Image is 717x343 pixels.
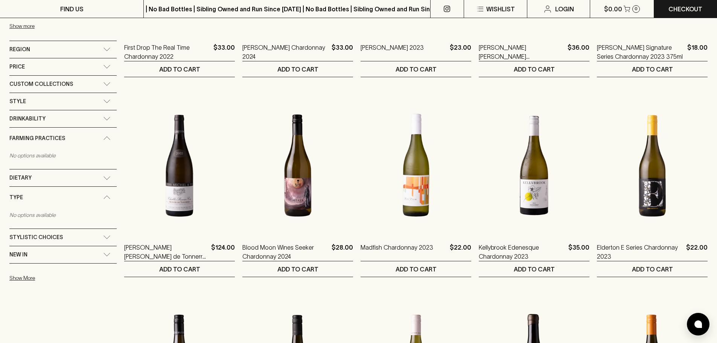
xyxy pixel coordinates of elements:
[60,5,84,14] p: FIND US
[242,61,353,77] button: ADD TO CART
[479,61,589,77] button: ADD TO CART
[9,208,117,222] p: No options available
[597,61,708,77] button: ADD TO CART
[159,265,200,274] p: ADD TO CART
[479,100,589,232] img: Kellybrook Edenesque Chardonnay 2023
[124,43,210,61] a: First Drop The Real Time Chardonnay 2022
[9,76,117,93] div: Custom Collections
[9,62,25,72] span: Price
[124,243,208,261] a: [PERSON_NAME] [PERSON_NAME] de Tonnerre 1er Cru 2021
[486,5,515,14] p: Wishlist
[686,243,708,261] p: $22.00
[597,100,708,232] img: Elderton E Series Chardonnay 2023
[396,65,437,74] p: ADD TO CART
[332,43,353,61] p: $33.00
[568,43,589,61] p: $36.00
[211,243,235,261] p: $124.00
[242,43,329,61] a: [PERSON_NAME] Chardonnay 2024
[9,233,63,242] span: Stylistic Choices
[9,97,26,106] span: Style
[450,43,471,61] p: $23.00
[687,43,708,61] p: $18.00
[632,265,673,274] p: ADD TO CART
[9,58,117,75] div: Price
[9,187,117,208] div: Type
[9,270,108,286] button: Show More
[361,261,471,277] button: ADD TO CART
[604,5,622,14] p: $0.00
[277,65,318,74] p: ADD TO CART
[9,45,30,54] span: Region
[124,100,235,232] img: Louis Michel Chablis Montee de Tonnerre 1er Cru 2021
[9,110,117,127] div: Drinkability
[694,320,702,328] img: bubble-icon
[361,43,424,61] a: [PERSON_NAME] 2023
[361,100,471,232] img: Madfish Chardonnay 2023
[597,43,684,61] a: [PERSON_NAME] Signature Series Chardonnay 2023 375ml
[514,65,555,74] p: ADD TO CART
[514,265,555,274] p: ADD TO CART
[9,229,117,246] div: Stylistic Choices
[9,250,27,259] span: New In
[9,18,108,34] button: Show more
[635,7,638,11] p: 0
[555,5,574,14] p: Login
[668,5,702,14] p: Checkout
[479,261,589,277] button: ADD TO CART
[479,43,565,61] a: [PERSON_NAME] [PERSON_NAME] [PERSON_NAME] Chardonnay 2023
[213,43,235,61] p: $33.00
[479,243,565,261] a: Kellybrook Edenesque Chardonnay 2023
[9,134,65,143] span: Farming Practices
[9,93,117,110] div: Style
[9,79,73,89] span: Custom Collections
[9,173,32,183] span: Dietary
[597,243,683,261] a: Elderton E Series Chardonnay 2023
[9,149,117,162] p: No options available
[361,61,471,77] button: ADD TO CART
[332,243,353,261] p: $28.00
[277,265,318,274] p: ADD TO CART
[568,243,589,261] p: $35.00
[361,243,433,261] a: Madfish Chardonnay 2023
[9,193,23,202] span: Type
[597,261,708,277] button: ADD TO CART
[396,265,437,274] p: ADD TO CART
[9,246,117,263] div: New In
[9,114,46,123] span: Drinkability
[159,65,200,74] p: ADD TO CART
[9,169,117,186] div: Dietary
[124,261,235,277] button: ADD TO CART
[242,100,353,232] img: Blood Moon Wines Seeker Chardonnay 2024
[124,61,235,77] button: ADD TO CART
[9,128,117,149] div: Farming Practices
[242,243,329,261] a: Blood Moon Wines Seeker Chardonnay 2024
[242,261,353,277] button: ADD TO CART
[632,65,673,74] p: ADD TO CART
[9,41,117,58] div: Region
[450,243,471,261] p: $22.00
